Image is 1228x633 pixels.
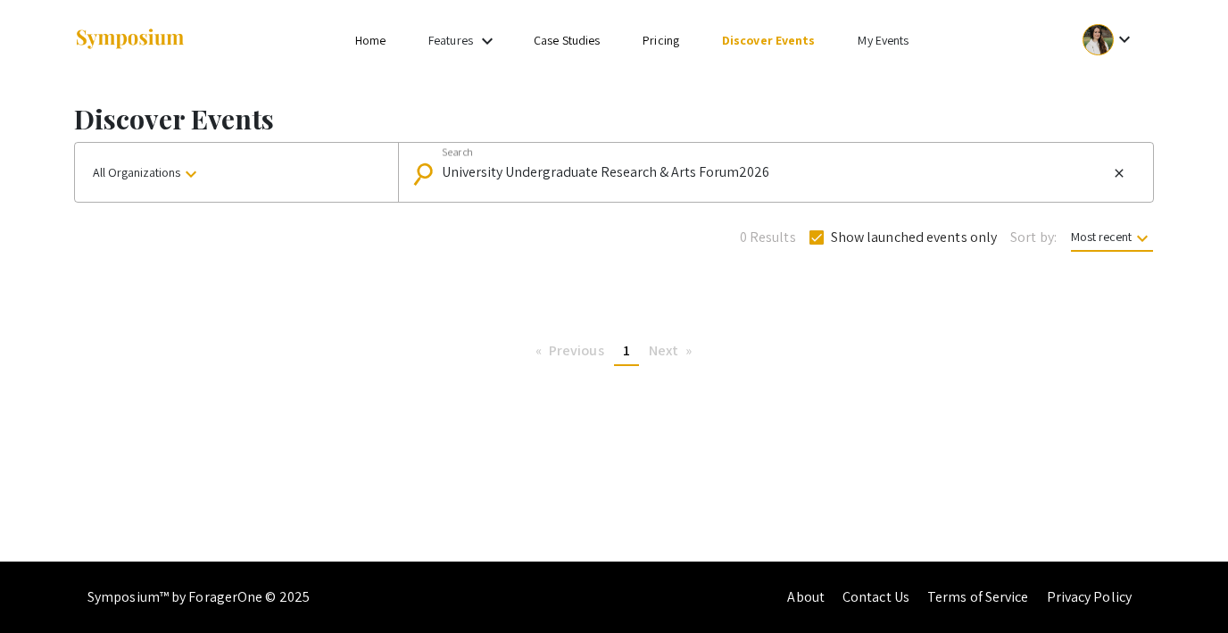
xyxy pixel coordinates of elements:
[527,337,702,366] ul: Pagination
[1114,29,1135,50] mat-icon: Expand account dropdown
[927,587,1029,606] a: Terms of Service
[442,164,1108,180] input: Looking for something specific?
[643,32,679,48] a: Pricing
[787,587,825,606] a: About
[858,32,909,48] a: My Events
[623,341,630,360] span: 1
[355,32,386,48] a: Home
[13,553,76,620] iframe: Chat
[649,341,678,360] span: Next
[180,163,202,185] mat-icon: keyboard_arrow_down
[740,227,796,248] span: 0 Results
[842,587,909,606] a: Contact Us
[1057,221,1167,253] button: Most recent
[428,32,473,48] a: Features
[477,30,498,52] mat-icon: Expand Features list
[534,32,600,48] a: Case Studies
[1010,227,1057,248] span: Sort by:
[1047,587,1132,606] a: Privacy Policy
[1112,165,1126,181] mat-icon: close
[1132,228,1153,249] mat-icon: keyboard_arrow_down
[87,562,310,633] div: Symposium™ by ForagerOne © 2025
[74,28,186,52] img: Symposium by ForagerOne
[722,32,816,48] a: Discover Events
[415,158,441,189] mat-icon: Search
[75,143,398,202] button: All Organizations
[93,164,202,180] span: All Organizations
[74,103,1154,135] h1: Discover Events
[1071,229,1153,252] span: Most recent
[1108,162,1130,184] button: Clear
[831,227,998,248] span: Show launched events only
[549,341,604,360] span: Previous
[1064,20,1154,60] button: Expand account dropdown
